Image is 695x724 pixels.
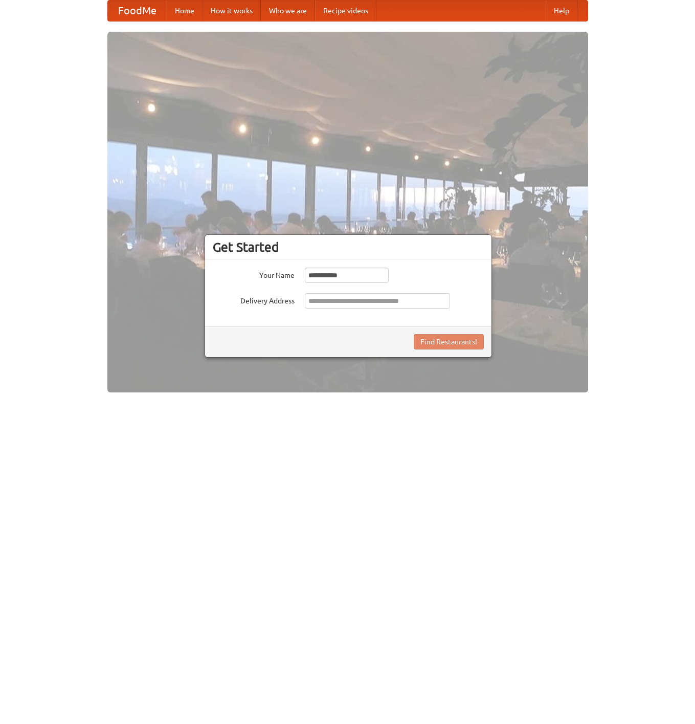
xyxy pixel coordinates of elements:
[315,1,376,21] a: Recipe videos
[261,1,315,21] a: Who we are
[414,334,484,349] button: Find Restaurants!
[546,1,577,21] a: Help
[213,239,484,255] h3: Get Started
[213,293,295,306] label: Delivery Address
[213,268,295,280] label: Your Name
[167,1,203,21] a: Home
[203,1,261,21] a: How it works
[108,1,167,21] a: FoodMe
